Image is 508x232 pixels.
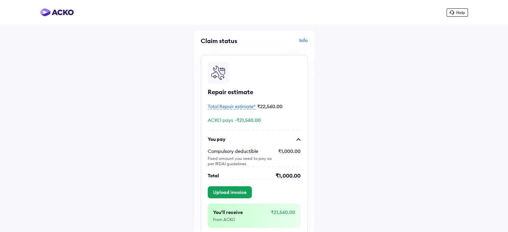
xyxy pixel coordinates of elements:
[278,148,301,167] div: ₹1,000.00
[201,37,252,45] div: Claim status
[208,186,252,198] button: Upload invoice
[256,37,308,50] div: Info
[208,148,273,155] div: Compulsory deductible
[208,103,256,109] span: Total Repair estimate*
[208,156,273,167] div: Fixed amount you need to pay as per IRDAI guidelines
[276,172,301,179] div: ₹1,000.00
[235,117,261,123] span: -₹21,560.00
[208,88,301,96] div: Repair estimate
[213,217,271,222] div: From ACKO
[257,103,283,109] span: ₹22,560.00
[40,8,74,16] img: horizontal-gradient.png
[208,117,233,123] span: ACKO pays
[213,209,271,216] div: You’ll receive
[456,10,465,15] span: Help
[271,209,295,222] div: ₹21,560.00
[208,136,225,143] div: You pay
[208,172,219,179] div: Total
